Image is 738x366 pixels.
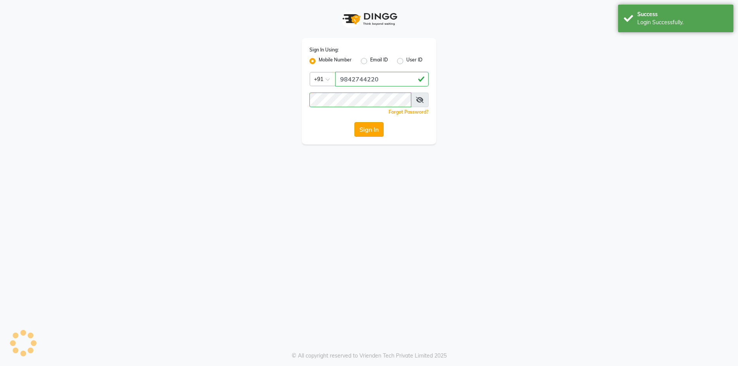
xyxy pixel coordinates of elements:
img: logo1.svg [338,8,400,30]
input: Username [335,72,429,86]
input: Username [309,93,411,107]
button: Sign In [354,122,384,137]
label: Email ID [370,56,388,66]
div: Success [637,10,728,18]
label: User ID [406,56,422,66]
a: Forgot Password? [389,109,429,115]
div: Login Successfully. [637,18,728,26]
label: Sign In Using: [309,46,339,53]
label: Mobile Number [319,56,352,66]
